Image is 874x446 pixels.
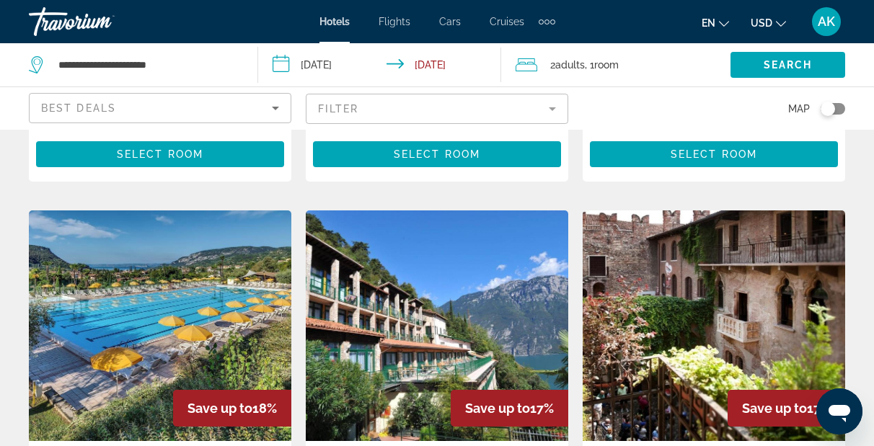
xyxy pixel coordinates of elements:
[465,401,530,416] span: Save up to
[187,401,252,416] span: Save up to
[117,148,203,160] span: Select Room
[29,3,173,40] a: Travorium
[702,12,729,33] button: Change language
[451,390,568,427] div: 17%
[751,12,786,33] button: Change currency
[36,141,284,167] button: Select Room
[258,43,502,86] button: Check-in date: Oct 25, 2025 Check-out date: Oct 31, 2025
[394,148,480,160] span: Select Room
[583,210,845,441] img: Hotel image
[555,59,585,71] span: Adults
[379,16,410,27] a: Flights
[41,102,116,114] span: Best Deals
[306,93,568,125] button: Filter
[550,55,585,75] span: 2
[810,102,845,115] button: Toggle map
[764,59,813,71] span: Search
[808,6,845,37] button: User Menu
[818,14,835,29] span: AK
[788,99,810,119] span: Map
[742,401,807,416] span: Save up to
[728,390,845,427] div: 17%
[36,144,284,160] a: Select Room
[439,16,461,27] a: Cars
[501,43,730,86] button: Travelers: 2 adults, 0 children
[730,52,845,78] button: Search
[306,210,568,441] img: Hotel image
[490,16,524,27] a: Cruises
[702,17,715,29] span: en
[816,388,862,434] iframe: Кнопка запуска окна обмена сообщениями
[751,17,772,29] span: USD
[41,99,279,117] mat-select: Sort by
[594,59,619,71] span: Room
[313,144,561,160] a: Select Room
[29,210,291,441] img: Hotel image
[590,141,838,167] button: Select Room
[319,16,350,27] a: Hotels
[590,144,838,160] a: Select Room
[173,390,291,427] div: 18%
[313,141,561,167] button: Select Room
[539,10,555,33] button: Extra navigation items
[671,148,757,160] span: Select Room
[585,55,619,75] span: , 1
